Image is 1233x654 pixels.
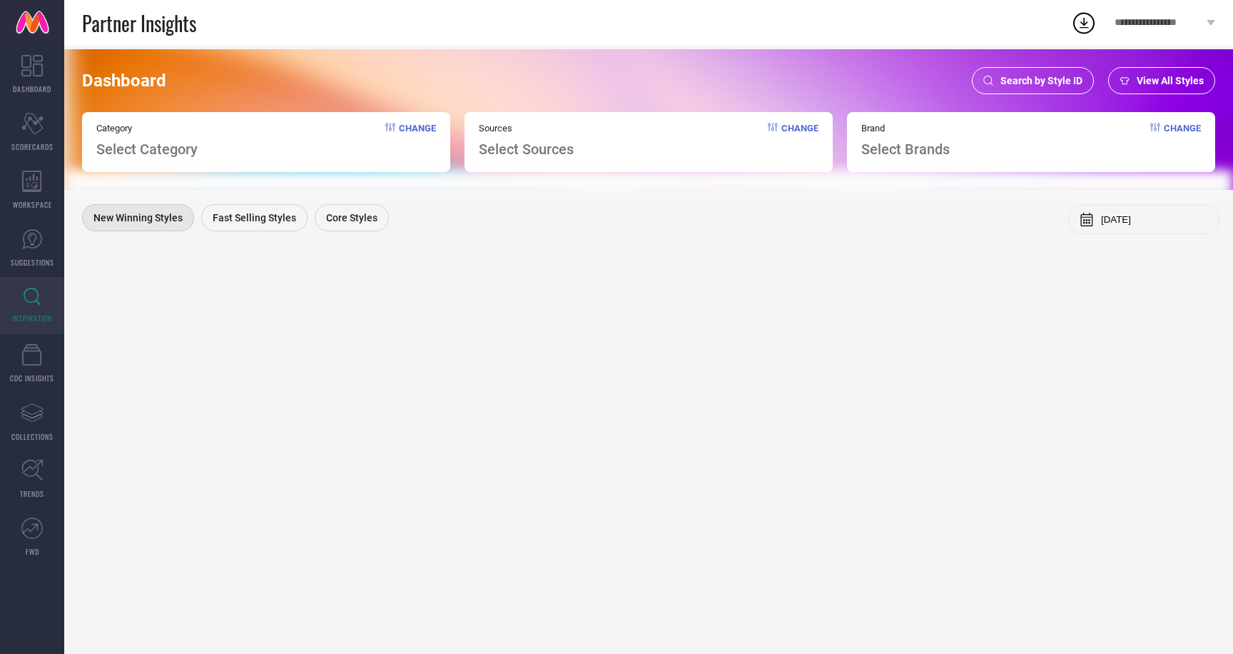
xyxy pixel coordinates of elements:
span: Fast Selling Styles [213,212,296,223]
span: COLLECTIONS [11,431,54,442]
span: Change [1164,123,1201,158]
span: Dashboard [82,71,166,91]
span: View All Styles [1137,75,1204,86]
span: Select Brands [861,141,950,158]
span: Category [96,123,198,134]
span: SCORECARDS [11,141,54,152]
span: TRENDS [20,488,44,499]
span: New Winning Styles [93,212,183,223]
span: WORKSPACE [13,199,52,210]
span: Brand [861,123,950,134]
span: Select Sources [479,141,574,158]
span: Sources [479,123,574,134]
span: INSPIRATION [12,313,52,323]
span: DASHBOARD [13,84,51,94]
div: Open download list [1071,10,1097,36]
span: Select Category [96,141,198,158]
span: Change [781,123,818,158]
input: Select month [1101,214,1208,225]
span: Search by Style ID [1000,75,1082,86]
span: SUGGESTIONS [11,257,54,268]
span: Change [399,123,436,158]
span: CDC INSIGHTS [10,373,54,383]
span: FWD [26,546,39,557]
span: Partner Insights [82,9,196,38]
span: Core Styles [326,212,377,223]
